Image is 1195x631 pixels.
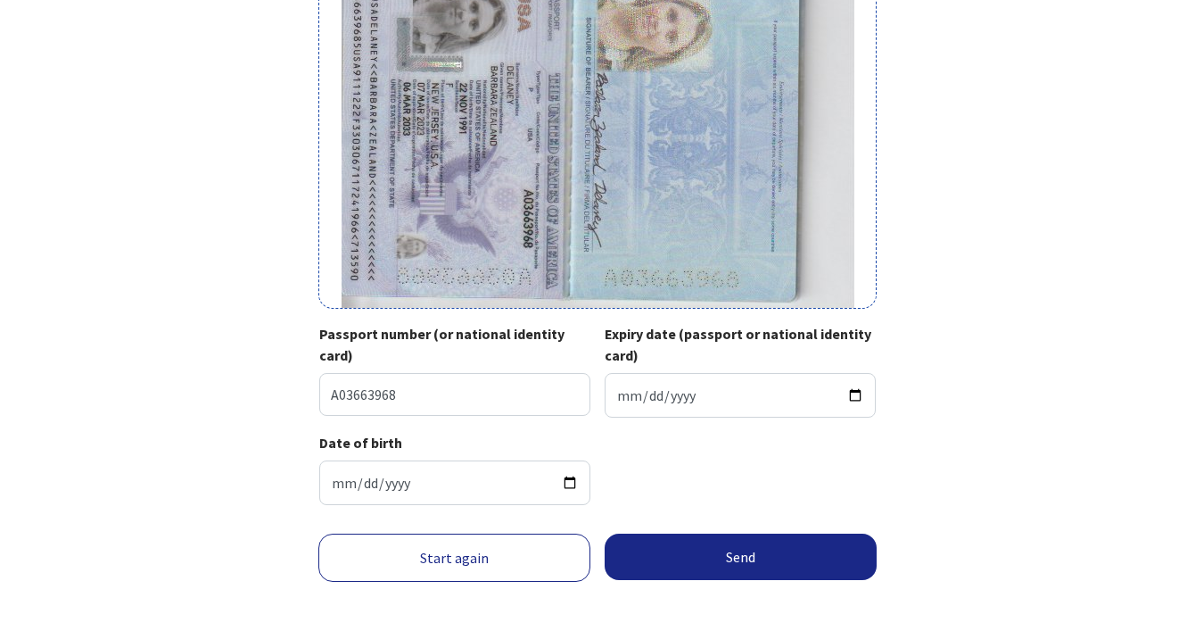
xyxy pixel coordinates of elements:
font: Expiry date (passport or national identity card) [605,325,871,364]
a: Start again [318,534,590,582]
font: Date of birth [319,434,402,452]
font: Start again [420,549,489,567]
button: Send [605,534,877,580]
font: Send [726,548,755,566]
font: Passport number (or national identity card) [319,325,565,364]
